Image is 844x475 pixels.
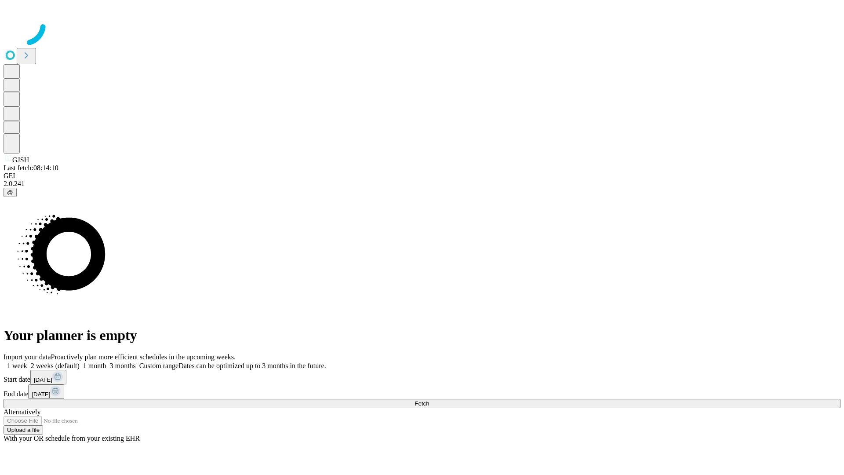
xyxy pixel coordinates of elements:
[4,353,51,361] span: Import your data
[4,370,840,384] div: Start date
[31,362,80,369] span: 2 weeks (default)
[4,180,840,188] div: 2.0.241
[4,327,840,343] h1: Your planner is empty
[4,425,43,435] button: Upload a file
[4,435,140,442] span: With your OR schedule from your existing EHR
[12,156,29,164] span: GJSH
[4,164,58,172] span: Last fetch: 08:14:10
[51,353,236,361] span: Proactively plan more efficient schedules in the upcoming weeks.
[83,362,106,369] span: 1 month
[139,362,178,369] span: Custom range
[4,188,17,197] button: @
[4,408,40,416] span: Alternatively
[7,189,13,196] span: @
[4,384,840,399] div: End date
[4,172,840,180] div: GEI
[110,362,136,369] span: 3 months
[415,400,429,407] span: Fetch
[4,399,840,408] button: Fetch
[32,391,50,398] span: [DATE]
[34,376,52,383] span: [DATE]
[28,384,64,399] button: [DATE]
[178,362,326,369] span: Dates can be optimized up to 3 months in the future.
[7,362,27,369] span: 1 week
[30,370,66,384] button: [DATE]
